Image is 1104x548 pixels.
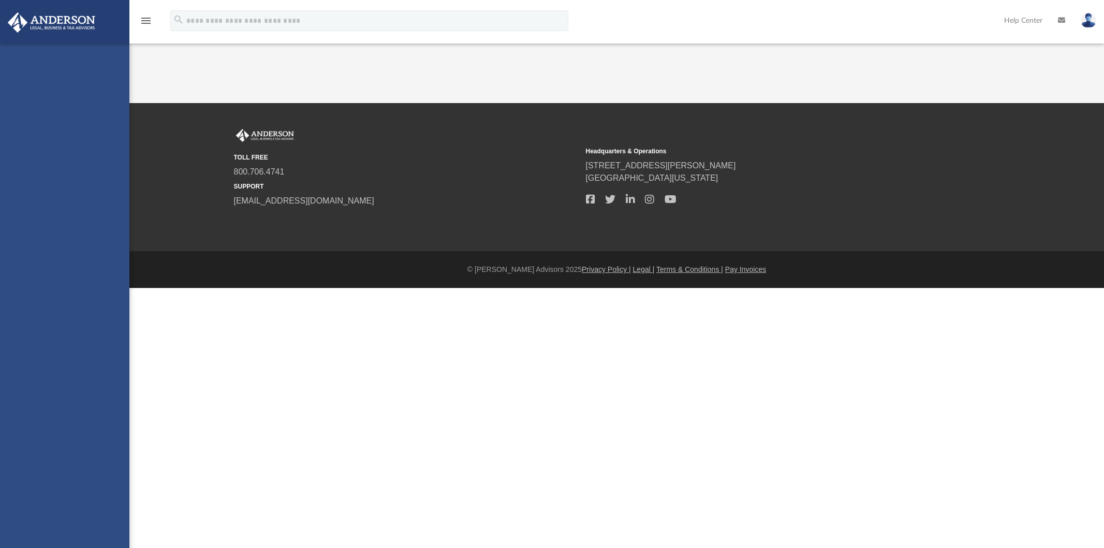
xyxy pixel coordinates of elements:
a: Legal | [633,265,655,273]
img: Anderson Advisors Platinum Portal [234,129,296,142]
a: [EMAIL_ADDRESS][DOMAIN_NAME] [234,196,374,205]
a: Pay Invoices [725,265,766,273]
small: SUPPORT [234,182,579,191]
div: © [PERSON_NAME] Advisors 2025 [129,264,1104,275]
img: User Pic [1081,13,1096,28]
small: TOLL FREE [234,153,579,162]
small: Headquarters & Operations [586,147,931,156]
a: 800.706.4741 [234,167,285,176]
a: menu [140,20,152,27]
i: search [173,14,184,25]
a: Privacy Policy | [582,265,631,273]
a: Terms & Conditions | [656,265,723,273]
img: Anderson Advisors Platinum Portal [5,12,98,33]
a: [GEOGRAPHIC_DATA][US_STATE] [586,174,718,182]
i: menu [140,15,152,27]
a: [STREET_ADDRESS][PERSON_NAME] [586,161,736,170]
